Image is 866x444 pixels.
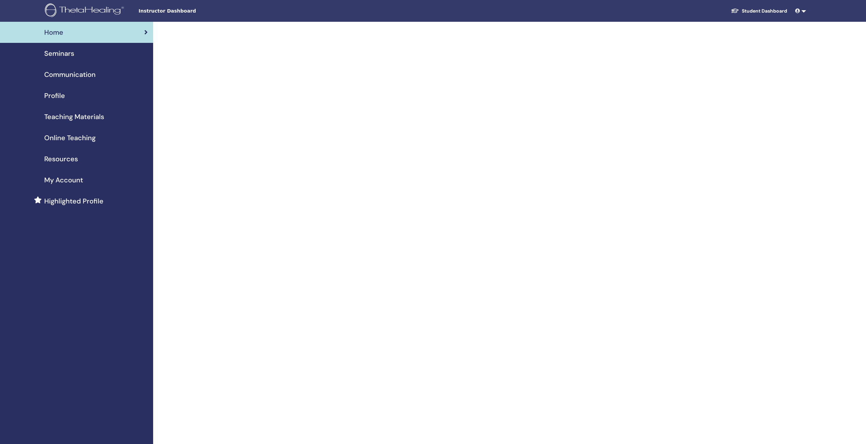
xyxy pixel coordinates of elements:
span: Seminars [44,48,74,59]
span: Home [44,27,63,37]
span: Communication [44,69,96,80]
span: Instructor Dashboard [138,7,241,15]
span: Resources [44,154,78,164]
span: Highlighted Profile [44,196,103,206]
img: graduation-cap-white.svg [731,8,739,14]
span: Teaching Materials [44,112,104,122]
span: Profile [44,91,65,101]
a: Student Dashboard [725,5,793,17]
span: My Account [44,175,83,185]
span: Online Teaching [44,133,96,143]
img: logo.png [45,3,126,19]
